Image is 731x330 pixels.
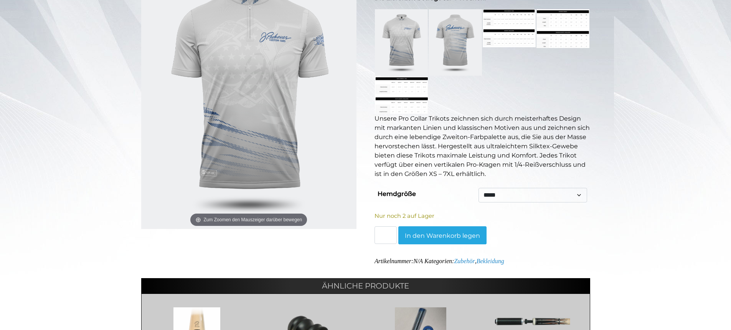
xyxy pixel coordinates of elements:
[475,258,477,264] font: ,
[375,258,413,264] font: Artikelnummer:
[398,226,487,244] button: In den Warenkorb legen
[413,258,423,264] font: N/A
[424,258,454,264] font: Kategorien:
[375,115,590,177] font: Unsere Pro Collar Trikots zeichnen sich durch meisterhaftes Design mit markanten Linien und klass...
[375,226,397,244] input: Produktmenge
[322,281,409,290] font: Ähnliche Produkte
[375,212,434,219] font: Nur noch 2 auf Lager
[378,190,416,197] font: Hemdgröße
[405,232,480,239] font: In den Warenkorb legen
[477,258,504,264] a: Bekleidung
[454,258,475,264] a: Zubehör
